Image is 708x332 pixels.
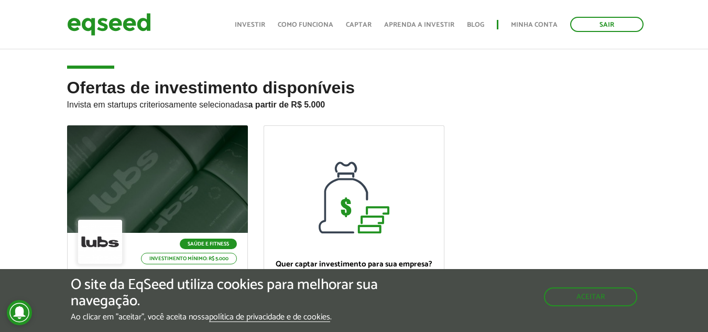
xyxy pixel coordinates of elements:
p: Quer captar investimento para sua empresa? [275,260,433,269]
a: Blog [467,22,484,28]
a: Aprenda a investir [384,22,454,28]
h5: O site da EqSeed utiliza cookies para melhorar sua navegação. [71,277,410,309]
strong: a partir de R$ 5.000 [248,100,325,109]
p: Saúde e Fitness [180,239,237,249]
a: política de privacidade e de cookies [209,313,330,322]
p: Ao clicar em "aceitar", você aceita nossa . [71,312,410,322]
a: Investir [235,22,265,28]
a: Como funciona [278,22,333,28]
h2: Ofertas de investimento disponíveis [67,79,641,125]
a: Minha conta [511,22,558,28]
img: EqSeed [67,10,151,38]
a: Sair [570,17,644,32]
a: Captar [346,22,372,28]
p: Invista em startups criteriosamente selecionadas [67,97,641,110]
p: Investimento mínimo: R$ 5.000 [141,253,237,264]
button: Aceitar [544,287,637,306]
